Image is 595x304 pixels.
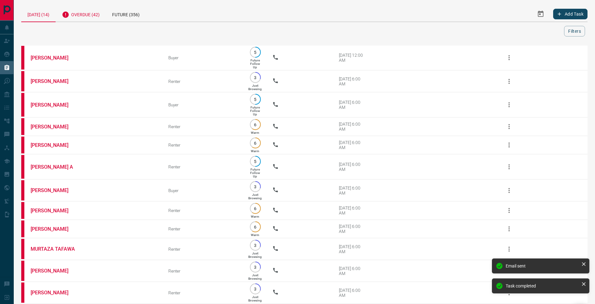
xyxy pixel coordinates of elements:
[339,288,365,298] div: [DATE] 6:00 AM
[21,118,24,135] div: property.ca
[251,233,259,237] p: Warm
[31,164,77,170] a: [PERSON_NAME] A
[168,142,238,147] div: Renter
[339,53,365,63] div: [DATE] 12:00 AM
[253,50,258,55] p: 5
[21,282,24,303] div: property.ca
[21,155,24,179] div: property.ca
[168,55,238,60] div: Buyer
[339,140,365,150] div: [DATE] 6:00 AM
[31,290,77,296] a: [PERSON_NAME]
[506,263,579,268] div: Email sent
[31,246,77,252] a: MURTAZA TAFAWA
[253,184,258,189] p: 3
[253,265,258,269] p: 3
[553,9,588,19] button: Add Task
[168,268,238,273] div: Renter
[253,122,258,127] p: 6
[248,252,262,258] p: Just Browsing
[250,106,260,116] p: Future Follow Up
[253,75,258,80] p: 3
[248,84,262,91] p: Just Browsing
[168,79,238,84] div: Renter
[339,162,365,172] div: [DATE] 6:00 AM
[248,273,262,280] p: Just Browsing
[31,55,77,61] a: [PERSON_NAME]
[253,206,258,211] p: 6
[339,76,365,86] div: [DATE] 6:00 AM
[21,202,24,219] div: property.ca
[339,186,365,195] div: [DATE] 6:00 AM
[339,100,365,110] div: [DATE] 6:00 AM
[31,78,77,84] a: [PERSON_NAME]
[339,244,365,254] div: [DATE] 6:00 AM
[168,164,238,169] div: Renter
[339,122,365,132] div: [DATE] 6:00 AM
[253,141,258,145] p: 6
[31,268,77,274] a: [PERSON_NAME]
[168,102,238,107] div: Buyer
[253,287,258,291] p: 3
[253,159,258,164] p: 5
[31,124,77,130] a: [PERSON_NAME]
[31,187,77,193] a: [PERSON_NAME]
[106,6,146,22] div: Future (356)
[251,131,259,134] p: Warm
[250,168,260,178] p: Future Follow Up
[251,215,259,218] p: Warm
[533,7,548,22] button: Select Date Range
[56,6,106,22] div: Overdue (42)
[21,261,24,281] div: property.ca
[31,142,77,148] a: [PERSON_NAME]
[168,208,238,213] div: Renter
[251,149,259,153] p: Warm
[168,290,238,295] div: Renter
[21,239,24,259] div: property.ca
[21,6,56,22] div: [DATE] (14)
[21,46,24,70] div: property.ca
[21,137,24,153] div: property.ca
[168,226,238,231] div: Renter
[248,193,262,200] p: Just Browsing
[506,283,579,288] div: Task completed
[339,224,365,234] div: [DATE] 6:00 AM
[168,247,238,252] div: Renter
[253,243,258,248] p: 3
[31,226,77,232] a: [PERSON_NAME]
[564,26,585,36] button: Filters
[31,102,77,108] a: [PERSON_NAME]
[21,71,24,91] div: property.ca
[339,266,365,276] div: [DATE] 6:00 AM
[21,93,24,117] div: property.ca
[168,124,238,129] div: Renter
[339,205,365,215] div: [DATE] 6:00 AM
[253,97,258,102] p: 5
[21,220,24,237] div: property.ca
[250,59,260,69] p: Future Follow Up
[248,295,262,302] p: Just Browsing
[21,180,24,200] div: property.ca
[31,208,77,214] a: [PERSON_NAME]
[168,188,238,193] div: Buyer
[253,224,258,229] p: 6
